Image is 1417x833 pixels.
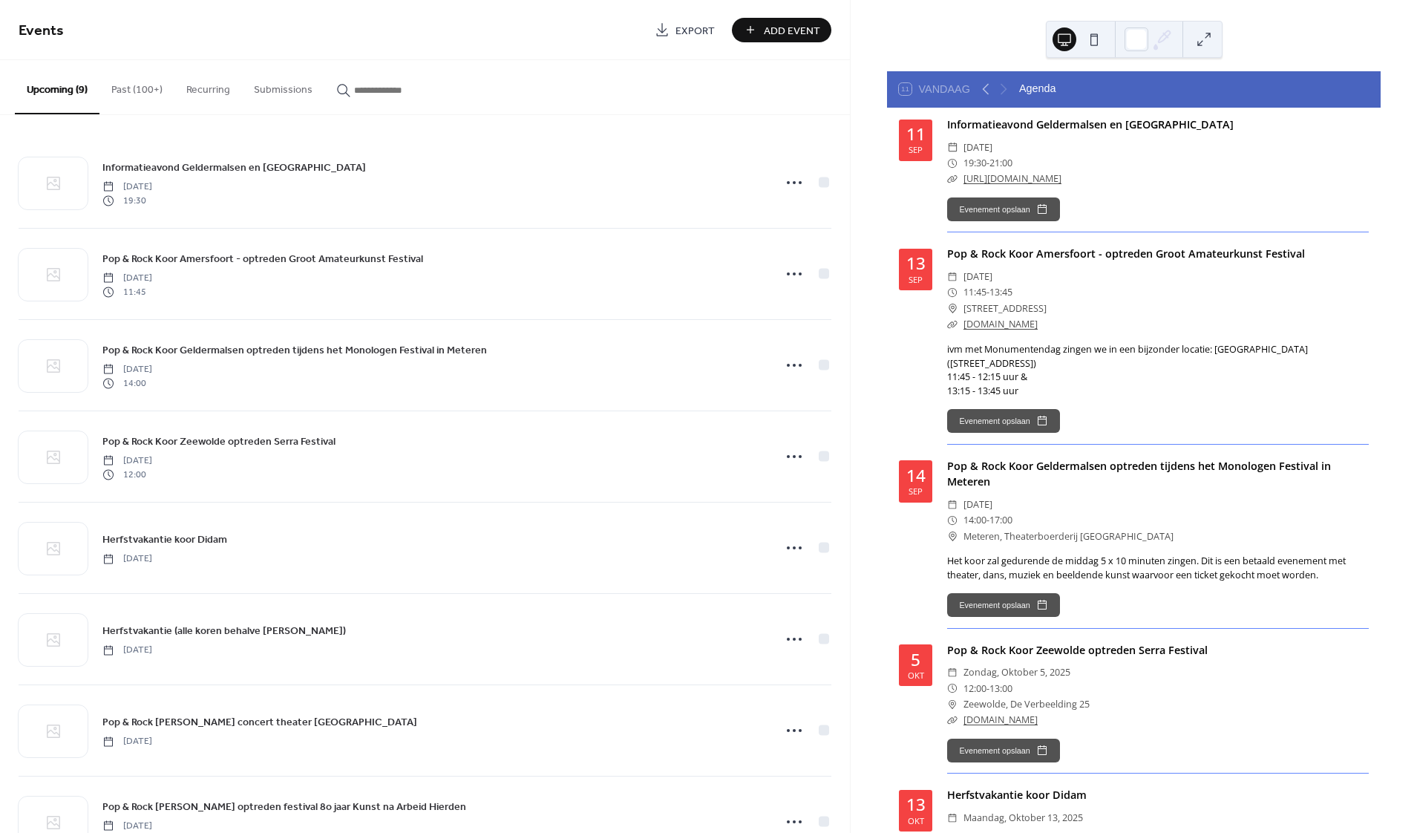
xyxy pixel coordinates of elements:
[906,468,926,485] div: 14
[947,409,1059,433] button: Evenement opslaan
[986,155,989,171] span: -
[102,159,366,176] a: Informatieavond Geldermalsen en [GEOGRAPHIC_DATA]
[644,18,726,42] a: Export
[909,275,923,284] div: sep
[986,681,989,696] span: -
[947,664,958,680] div: ​
[947,529,958,544] div: ​
[102,532,227,548] span: Herfstvakantie koor Didam
[102,531,227,548] a: Herfstvakantie koor Didam
[242,60,324,113] button: Submissions
[947,301,958,316] div: ​
[947,171,958,186] div: ​
[963,140,992,155] span: [DATE]
[102,285,152,298] span: 11:45
[911,652,920,669] div: 5
[963,318,1038,330] a: [DOMAIN_NAME]
[102,735,152,748] span: [DATE]
[102,433,336,450] a: Pop & Rock Koor Zeewolde optreden Serra Festival
[102,180,152,194] span: [DATE]
[102,343,487,359] span: Pop & Rock Koor Geldermalsen optreden tijdens het Monologen Festival in Meteren
[947,458,1369,490] div: Pop & Rock Koor Geldermalsen optreden tijdens het Monologen Festival in Meteren
[102,272,152,285] span: [DATE]
[102,376,152,390] span: 14:00
[102,250,423,267] a: Pop & Rock Koor Amersfoort - optreden Groot Amateurkunst Festival
[906,797,926,814] div: 13
[989,284,1012,300] span: 13:45
[947,512,958,528] div: ​
[102,644,152,657] span: [DATE]
[908,817,924,825] div: okt
[102,552,152,566] span: [DATE]
[947,712,958,728] div: ​
[963,713,1038,726] a: [DOMAIN_NAME]
[963,696,1090,712] span: Zeewolde, De Verbeelding 25
[963,155,986,171] span: 19:30
[102,715,417,731] span: Pop & Rock [PERSON_NAME] concert theater [GEOGRAPHIC_DATA]
[102,800,466,815] span: Pop & Rock [PERSON_NAME] optreden festival 8o jaar Kunst na Arbeid Hierden
[947,593,1059,617] button: Evenement opslaan
[102,622,346,639] a: Herfstvakantie (alle koren behalve [PERSON_NAME])
[947,155,958,171] div: ​
[947,696,958,712] div: ​
[963,269,992,284] span: [DATE]
[947,140,958,155] div: ​
[102,160,366,176] span: Informatieavond Geldermalsen en [GEOGRAPHIC_DATA]
[732,18,831,42] button: Add Event
[102,820,152,833] span: [DATE]
[102,798,466,815] a: Pop & Rock [PERSON_NAME] optreden festival 8o jaar Kunst na Arbeid Hierden
[986,284,989,300] span: -
[102,454,152,468] span: [DATE]
[19,16,64,45] span: Events
[909,146,923,154] div: sep
[947,117,1234,131] a: Informatieavond Geldermalsen en [GEOGRAPHIC_DATA]
[947,497,958,512] div: ​
[947,643,1208,657] a: Pop & Rock Koor Zeewolde optreden Serra Festival
[963,497,992,512] span: [DATE]
[947,681,958,696] div: ​
[947,197,1059,221] button: Evenement opslaan
[963,681,986,696] span: 12:00
[963,172,1061,185] a: [URL][DOMAIN_NAME]
[15,60,99,114] button: Upcoming (9)
[102,713,417,731] a: Pop & Rock [PERSON_NAME] concert theater [GEOGRAPHIC_DATA]
[947,787,1369,803] div: Herfstvakantie koor Didam
[102,363,152,376] span: [DATE]
[989,155,1012,171] span: 21:00
[908,671,924,679] div: okt
[906,255,926,272] div: 13
[102,468,152,481] span: 12:00
[963,284,986,300] span: 11:45
[947,269,958,284] div: ​
[102,434,336,450] span: Pop & Rock Koor Zeewolde optreden Serra Festival
[963,512,986,528] span: 14:00
[947,284,958,300] div: ​
[989,681,1012,696] span: 13:00
[963,664,1070,680] span: zondag, oktober 5, 2025
[989,512,1012,528] span: 17:00
[102,194,152,207] span: 19:30
[174,60,242,113] button: Recurring
[675,23,715,39] span: Export
[947,316,958,332] div: ​
[947,246,1305,261] a: Pop & Rock Koor Amersfoort - optreden Groot Amateurkunst Festival
[1019,81,1056,97] div: Agenda
[99,60,174,113] button: Past (100+)
[963,529,1174,544] span: Meteren, Theaterboerderij [GEOGRAPHIC_DATA]
[963,301,1047,316] span: [STREET_ADDRESS]
[947,810,958,826] div: ​
[102,342,487,359] a: Pop & Rock Koor Geldermalsen optreden tijdens het Monologen Festival in Meteren
[947,555,1369,583] div: Het koor zal gedurende de middag 5 x 10 minuten zingen. Dit is een betaald evenement met theater,...
[963,810,1083,826] span: maandag, oktober 13, 2025
[986,512,989,528] span: -
[102,252,423,267] span: Pop & Rock Koor Amersfoort - optreden Groot Amateurkunst Festival
[906,126,926,143] div: 11
[947,739,1059,762] button: Evenement opslaan
[947,343,1369,399] div: ivm met Monumentendag zingen we in een bijzonder locatie: [GEOGRAPHIC_DATA] ([STREET_ADDRESS]) 11...
[764,23,820,39] span: Add Event
[909,487,923,495] div: sep
[102,624,346,639] span: Herfstvakantie (alle koren behalve [PERSON_NAME])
